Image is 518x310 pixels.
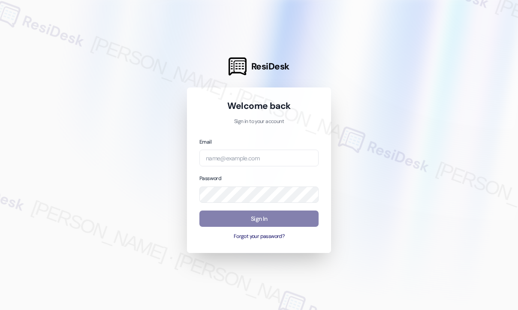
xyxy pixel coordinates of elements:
[229,57,247,75] img: ResiDesk Logo
[199,211,319,227] button: Sign In
[199,233,319,241] button: Forgot your password?
[199,100,319,112] h1: Welcome back
[199,118,319,126] p: Sign in to your account
[251,60,289,72] span: ResiDesk
[199,150,319,166] input: name@example.com
[199,175,221,182] label: Password
[199,138,211,145] label: Email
